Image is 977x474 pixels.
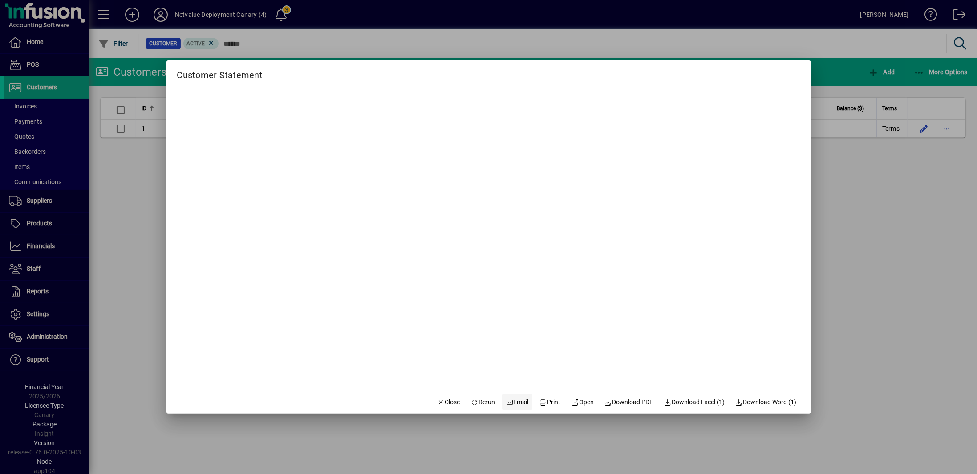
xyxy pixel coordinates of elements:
[166,60,274,82] h2: Customer Statement
[735,398,797,407] span: Download Word (1)
[502,394,532,410] button: Email
[664,398,725,407] span: Download Excel (1)
[661,394,729,410] button: Download Excel (1)
[601,394,657,410] a: Download PDF
[471,398,495,407] span: Rerun
[437,398,460,407] span: Close
[732,394,800,410] button: Download Word (1)
[604,398,653,407] span: Download PDF
[572,398,594,407] span: Open
[506,398,529,407] span: Email
[568,394,598,410] a: Open
[536,394,564,410] button: Print
[434,394,464,410] button: Close
[539,398,561,407] span: Print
